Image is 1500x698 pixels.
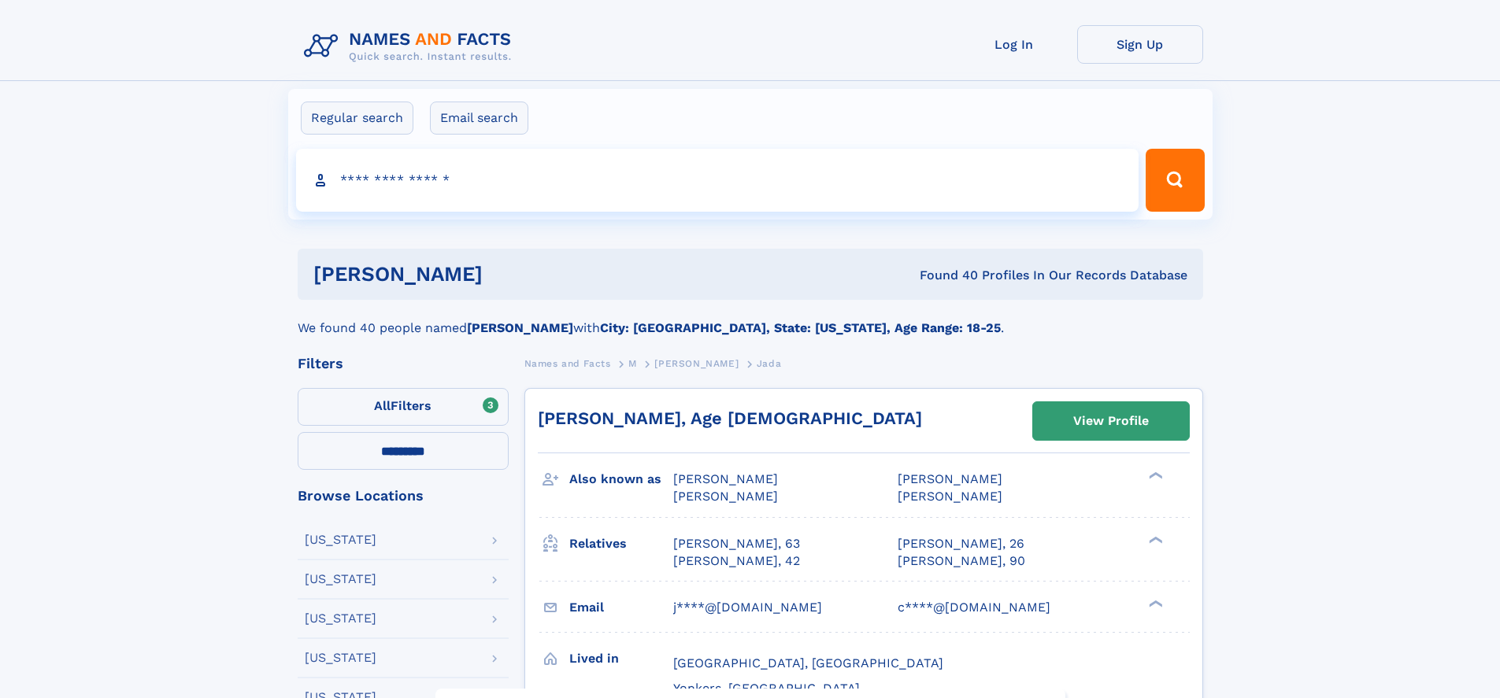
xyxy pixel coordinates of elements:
[628,358,637,369] span: M
[305,612,376,625] div: [US_STATE]
[298,356,509,371] div: Filters
[296,149,1139,212] input: search input
[654,358,739,369] span: [PERSON_NAME]
[673,656,943,670] span: [GEOGRAPHIC_DATA], [GEOGRAPHIC_DATA]
[1145,534,1164,545] div: ❯
[673,471,778,486] span: [PERSON_NAME]
[538,408,922,428] a: [PERSON_NAME], Age [DEMOGRAPHIC_DATA]
[569,594,673,621] h3: Email
[600,320,1001,335] b: City: [GEOGRAPHIC_DATA], State: [US_STATE], Age Range: 18-25
[654,353,739,373] a: [PERSON_NAME]
[305,652,376,664] div: [US_STATE]
[569,466,673,493] h3: Also known as
[1073,403,1149,439] div: View Profile
[569,530,673,557] h3: Relatives
[1077,25,1203,64] a: Sign Up
[628,353,637,373] a: M
[301,102,413,135] label: Regular search
[898,471,1002,486] span: [PERSON_NAME]
[569,645,673,672] h3: Lived in
[524,353,611,373] a: Names and Facts
[898,552,1025,570] a: [PERSON_NAME], 90
[673,681,860,696] span: Yonkers, [GEOGRAPHIC_DATA]
[951,25,1077,64] a: Log In
[1146,149,1204,212] button: Search Button
[298,300,1203,338] div: We found 40 people named with .
[673,535,800,552] a: [PERSON_NAME], 63
[305,573,376,585] div: [US_STATE]
[467,320,573,335] b: [PERSON_NAME]
[305,534,376,546] div: [US_STATE]
[313,264,702,284] h1: [PERSON_NAME]
[298,388,509,426] label: Filters
[1033,402,1189,440] a: View Profile
[757,358,781,369] span: Jada
[1145,471,1164,481] div: ❯
[374,398,391,413] span: All
[898,535,1024,552] a: [PERSON_NAME], 26
[298,489,509,503] div: Browse Locations
[430,102,528,135] label: Email search
[1145,598,1164,608] div: ❯
[898,489,1002,504] span: [PERSON_NAME]
[673,489,778,504] span: [PERSON_NAME]
[701,267,1187,284] div: Found 40 Profiles In Our Records Database
[298,25,524,68] img: Logo Names and Facts
[673,552,800,570] a: [PERSON_NAME], 42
